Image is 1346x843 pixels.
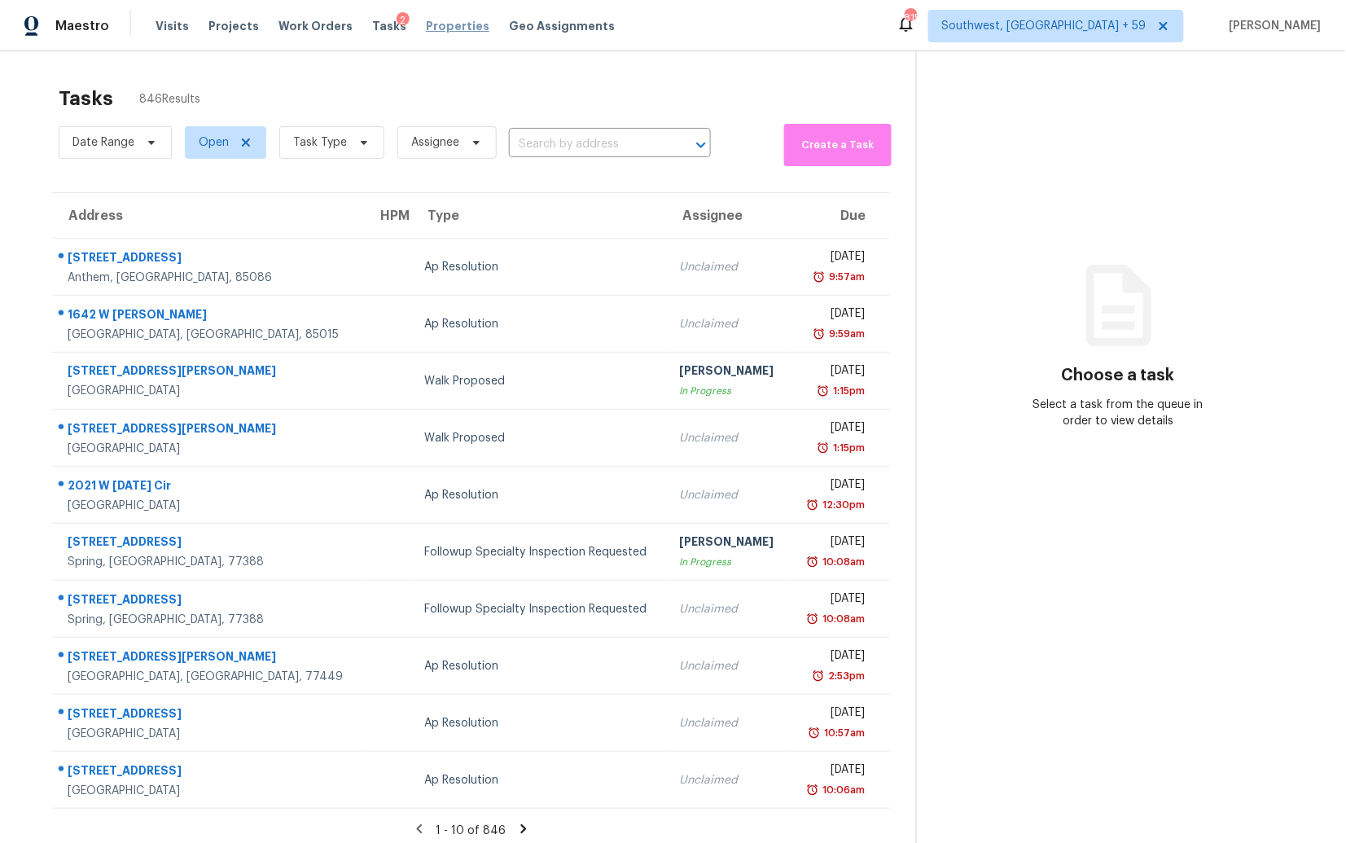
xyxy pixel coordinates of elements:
[680,430,778,446] div: Unclaimed
[817,440,830,456] img: Overdue Alarm Icon
[680,715,778,731] div: Unclaimed
[68,383,351,399] div: [GEOGRAPHIC_DATA]
[509,18,615,34] span: Geo Assignments
[830,440,865,456] div: 1:15pm
[68,498,351,514] div: [GEOGRAPHIC_DATA]
[278,18,353,34] span: Work Orders
[680,362,778,383] div: [PERSON_NAME]
[804,762,865,782] div: [DATE]
[825,668,865,684] div: 2:53pm
[819,782,865,798] div: 10:06am
[68,591,351,612] div: [STREET_ADDRESS]
[804,248,865,269] div: [DATE]
[813,269,826,285] img: Overdue Alarm Icon
[397,12,410,29] div: 2
[68,533,351,554] div: [STREET_ADDRESS]
[426,18,489,34] span: Properties
[68,270,351,286] div: Anthem, [GEOGRAPHIC_DATA], 85086
[68,705,351,726] div: [STREET_ADDRESS]
[509,132,665,157] input: Search by address
[59,90,113,107] h2: Tasks
[424,430,654,446] div: Walk Proposed
[804,305,865,326] div: [DATE]
[208,18,259,34] span: Projects
[806,497,819,513] img: Overdue Alarm Icon
[72,134,134,151] span: Date Range
[68,554,351,570] div: Spring, [GEOGRAPHIC_DATA], 77388
[68,762,351,783] div: [STREET_ADDRESS]
[424,259,654,275] div: Ap Resolution
[424,601,654,617] div: Followup Specialty Inspection Requested
[680,316,778,332] div: Unclaimed
[156,18,189,34] span: Visits
[68,726,351,742] div: [GEOGRAPHIC_DATA]
[293,134,347,151] span: Task Type
[806,782,819,798] img: Overdue Alarm Icon
[792,136,883,155] span: Create a Task
[680,259,778,275] div: Unclaimed
[68,362,351,383] div: [STREET_ADDRESS][PERSON_NAME]
[680,772,778,788] div: Unclaimed
[424,658,654,674] div: Ap Resolution
[804,648,865,668] div: [DATE]
[68,249,351,270] div: [STREET_ADDRESS]
[139,91,200,108] span: 846 Results
[1223,18,1322,34] span: [PERSON_NAME]
[826,326,865,342] div: 9:59am
[68,612,351,628] div: Spring, [GEOGRAPHIC_DATA], 77388
[68,783,351,799] div: [GEOGRAPHIC_DATA]
[680,658,778,674] div: Unclaimed
[804,591,865,611] div: [DATE]
[812,668,825,684] img: Overdue Alarm Icon
[830,383,865,399] div: 1:15pm
[52,193,364,239] th: Address
[424,373,654,389] div: Walk Proposed
[813,326,826,342] img: Overdue Alarm Icon
[68,327,351,343] div: [GEOGRAPHIC_DATA], [GEOGRAPHIC_DATA], 85015
[690,134,712,156] button: Open
[424,544,654,560] div: Followup Specialty Inspection Requested
[411,134,459,151] span: Assignee
[424,715,654,731] div: Ap Resolution
[680,487,778,503] div: Unclaimed
[905,10,916,26] div: 815
[806,611,819,627] img: Overdue Alarm Icon
[199,134,229,151] span: Open
[68,648,351,669] div: [STREET_ADDRESS][PERSON_NAME]
[680,533,778,554] div: [PERSON_NAME]
[804,705,865,725] div: [DATE]
[680,554,778,570] div: In Progress
[821,725,865,741] div: 10:57am
[436,825,506,836] span: 1 - 10 of 846
[364,193,411,239] th: HPM
[680,601,778,617] div: Unclaimed
[819,554,865,570] div: 10:08am
[819,611,865,627] div: 10:08am
[680,383,778,399] div: In Progress
[68,306,351,327] div: 1642 W [PERSON_NAME]
[68,669,351,685] div: [GEOGRAPHIC_DATA], [GEOGRAPHIC_DATA], 77449
[804,419,865,440] div: [DATE]
[1062,367,1175,384] h3: Choose a task
[804,476,865,497] div: [DATE]
[68,420,351,441] div: [STREET_ADDRESS][PERSON_NAME]
[826,269,865,285] div: 9:57am
[68,477,351,498] div: 2021 W [DATE] Cir
[804,362,865,383] div: [DATE]
[1018,397,1219,429] div: Select a task from the queue in order to view details
[424,487,654,503] div: Ap Resolution
[55,18,109,34] span: Maestro
[808,725,821,741] img: Overdue Alarm Icon
[68,441,351,457] div: [GEOGRAPHIC_DATA]
[372,20,406,32] span: Tasks
[819,497,865,513] div: 12:30pm
[424,772,654,788] div: Ap Resolution
[942,18,1147,34] span: Southwest, [GEOGRAPHIC_DATA] + 59
[791,193,890,239] th: Due
[804,533,865,554] div: [DATE]
[667,193,791,239] th: Assignee
[784,124,892,166] button: Create a Task
[411,193,667,239] th: Type
[806,554,819,570] img: Overdue Alarm Icon
[817,383,830,399] img: Overdue Alarm Icon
